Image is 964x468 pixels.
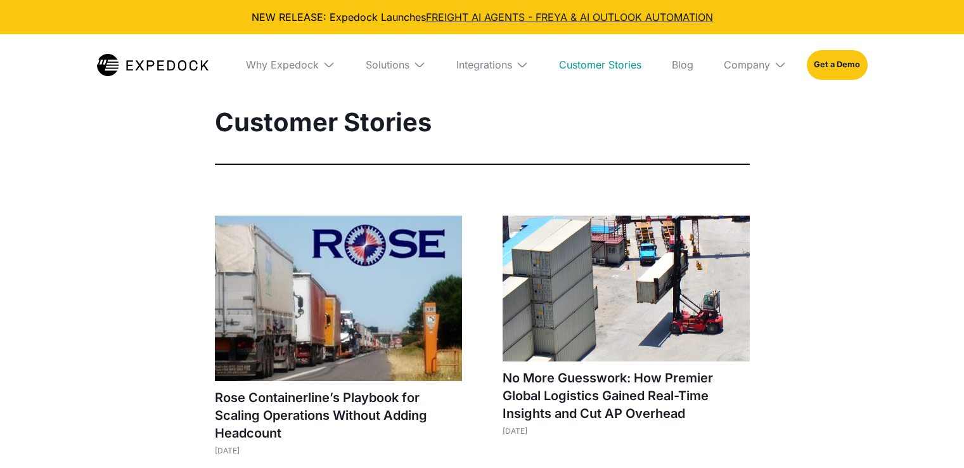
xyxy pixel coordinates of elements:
div: Integrations [446,34,539,95]
a: Rose Containerline’s Playbook for Scaling Operations Without Adding Headcount[DATE] [215,216,462,468]
div: Why Expedock [246,58,319,71]
h1: Rose Containerline’s Playbook for Scaling Operations Without Adding Headcount [215,389,462,442]
h1: No More Guesswork: How Premier Global Logistics Gained Real-Time Insights and Cut AP Overhead [503,369,750,422]
div: [DATE] [215,446,462,455]
div: Company [724,58,770,71]
div: Integrations [456,58,512,71]
a: Customer Stories [549,34,652,95]
div: [DATE] [503,426,750,436]
div: Solutions [366,58,409,71]
a: Blog [662,34,704,95]
div: Company [714,34,797,95]
a: FREIGHT AI AGENTS - FREYA & AI OUTLOOK AUTOMATION [426,11,713,23]
div: Solutions [356,34,436,95]
a: Get a Demo [807,50,867,79]
div: NEW RELEASE: Expedock Launches [10,10,954,24]
h1: Customer Stories [215,107,750,138]
a: No More Guesswork: How Premier Global Logistics Gained Real-Time Insights and Cut AP Overhead[DATE] [503,216,750,448]
div: Why Expedock [236,34,345,95]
